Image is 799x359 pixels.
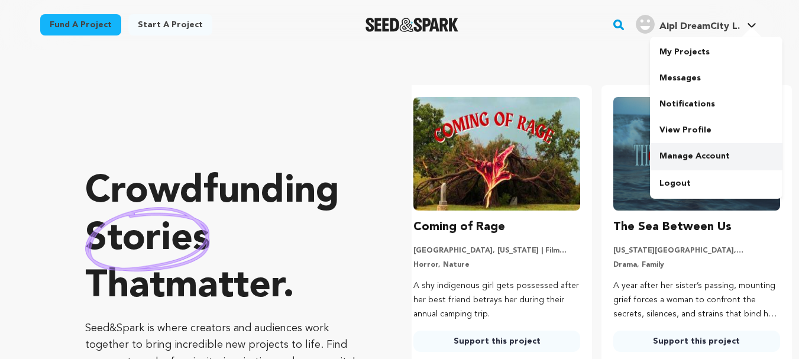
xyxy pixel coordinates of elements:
[633,12,759,34] a: Aipl DreamCity L.'s Profile
[413,331,580,352] a: Support this project
[650,39,782,65] a: My Projects
[613,246,780,255] p: [US_STATE][GEOGRAPHIC_DATA], [US_STATE] | Film Short
[85,207,210,271] img: hand sketched image
[413,218,505,237] h3: Coming of Rage
[365,18,458,32] a: Seed&Spark Homepage
[613,97,780,211] img: The Sea Between Us image
[413,279,580,321] p: A shy indigenous girl gets possessed after her best friend betrays her during their annual campin...
[413,97,580,211] img: Coming of Rage image
[613,260,780,270] p: Drama, Family
[365,18,458,32] img: Seed&Spark Logo Dark Mode
[650,117,782,143] a: View Profile
[613,279,780,321] p: A year after her sister’s passing, mounting grief forces a woman to confront the secrets, silence...
[633,12,759,37] span: Aipl DreamCity L.'s Profile
[636,15,740,34] div: Aipl DreamCity L.'s Profile
[659,22,740,31] span: Aipl DreamCity L.
[413,246,580,255] p: [GEOGRAPHIC_DATA], [US_STATE] | Film Short
[650,170,782,196] a: Logout
[650,143,782,169] a: Manage Account
[128,14,212,35] a: Start a project
[613,218,732,237] h3: The Sea Between Us
[413,260,580,270] p: Horror, Nature
[613,331,780,352] a: Support this project
[636,15,655,34] img: user.png
[165,268,283,306] span: matter
[650,65,782,91] a: Messages
[650,91,782,117] a: Notifications
[40,14,121,35] a: Fund a project
[85,169,364,311] p: Crowdfunding that .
